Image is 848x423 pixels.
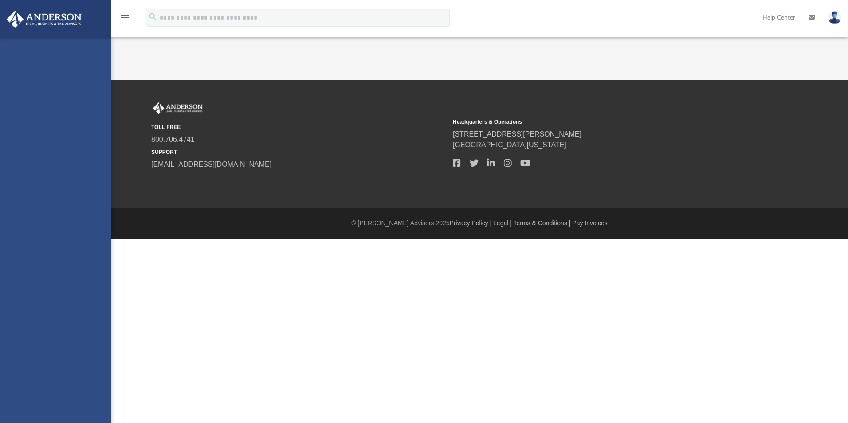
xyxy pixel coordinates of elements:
a: menu [120,17,130,23]
div: © [PERSON_NAME] Advisors 2025 [111,219,848,228]
i: menu [120,12,130,23]
a: [STREET_ADDRESS][PERSON_NAME] [453,130,581,138]
a: [GEOGRAPHIC_DATA][US_STATE] [453,141,566,149]
img: Anderson Advisors Platinum Portal [4,11,84,28]
a: Privacy Policy | [450,219,492,227]
a: Terms & Conditions | [514,219,571,227]
small: SUPPORT [151,148,447,156]
i: search [148,12,158,22]
small: Headquarters & Operations [453,118,748,126]
img: User Pic [828,11,841,24]
img: Anderson Advisors Platinum Portal [151,102,204,114]
a: 800.706.4741 [151,136,195,143]
small: TOLL FREE [151,123,447,131]
a: [EMAIL_ADDRESS][DOMAIN_NAME] [151,161,271,168]
a: Legal | [493,219,512,227]
a: Pay Invoices [572,219,607,227]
